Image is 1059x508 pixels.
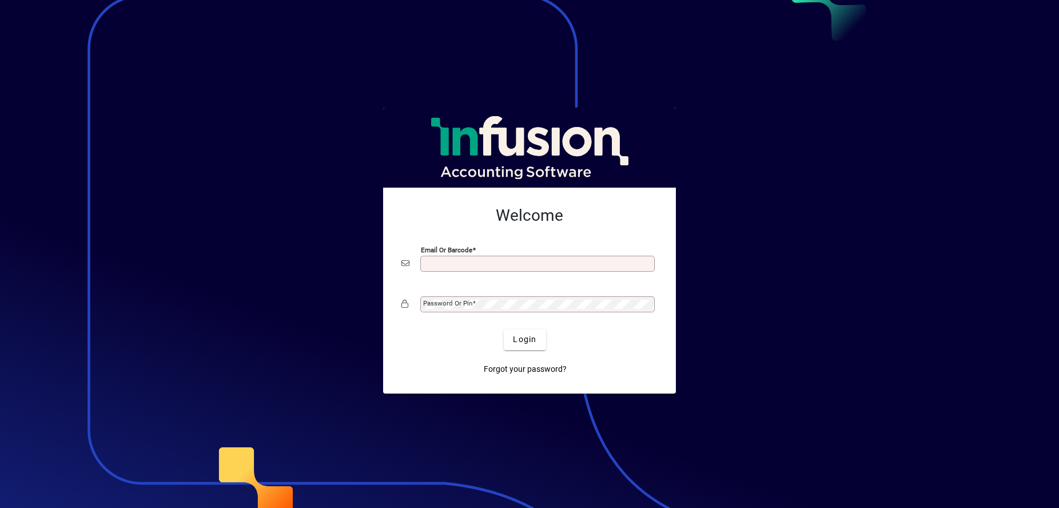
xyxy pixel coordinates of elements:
button: Login [504,330,546,350]
span: Forgot your password? [484,363,567,375]
mat-label: Password or Pin [423,299,472,307]
mat-label: Email or Barcode [421,245,472,253]
h2: Welcome [401,206,658,225]
span: Login [513,334,536,346]
a: Forgot your password? [479,359,571,380]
